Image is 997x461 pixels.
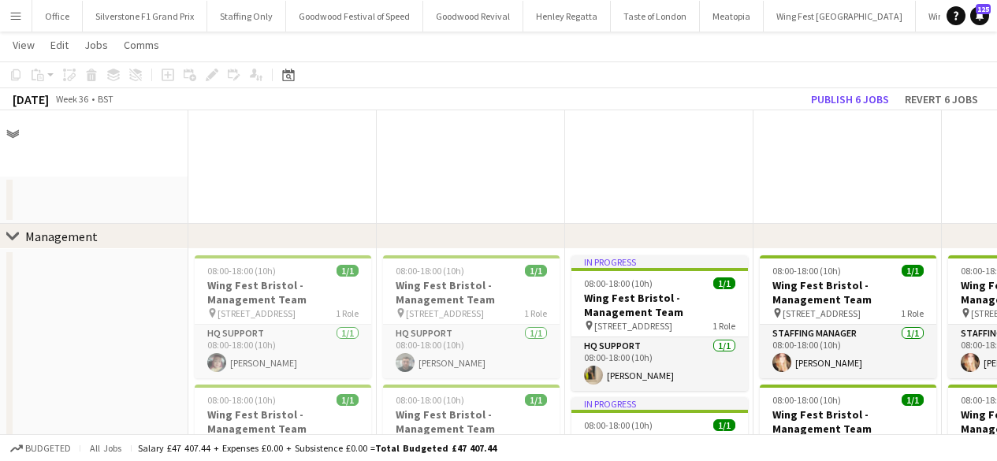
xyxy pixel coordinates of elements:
[207,265,276,277] span: 08:00-18:00 (10h)
[970,6,989,25] a: 125
[772,265,841,277] span: 08:00-18:00 (10h)
[525,265,547,277] span: 1/1
[195,407,371,436] h3: Wing Fest Bristol - Management Team
[584,419,653,431] span: 08:00-18:00 (10h)
[760,278,936,307] h3: Wing Fest Bristol - Management Team
[406,307,484,319] span: [STREET_ADDRESS]
[195,325,371,378] app-card-role: HQ Support1/108:00-18:00 (10h)[PERSON_NAME]
[898,89,984,110] button: Revert 6 jobs
[50,38,69,52] span: Edit
[772,394,841,406] span: 08:00-18:00 (10h)
[98,93,113,105] div: BST
[976,4,991,14] span: 125
[84,38,108,52] span: Jobs
[760,255,936,378] app-job-card: 08:00-18:00 (10h)1/1Wing Fest Bristol - Management Team [STREET_ADDRESS]1 RoleStaffing Manager1/1...
[124,38,159,52] span: Comms
[32,1,83,32] button: Office
[760,407,936,436] h3: Wing Fest Bristol - Management Team
[195,255,371,378] app-job-card: 08:00-18:00 (10h)1/1Wing Fest Bristol - Management Team [STREET_ADDRESS]1 RoleHQ Support1/108:00-...
[25,443,71,454] span: Budgeted
[336,307,359,319] span: 1 Role
[396,265,464,277] span: 08:00-18:00 (10h)
[423,1,523,32] button: Goodwood Revival
[611,1,700,32] button: Taste of London
[13,91,49,107] div: [DATE]
[594,320,672,332] span: [STREET_ADDRESS]
[571,433,748,461] h3: Wing Fest Bristol - Management Team
[207,1,286,32] button: Staffing Only
[700,1,764,32] button: Meatopia
[52,93,91,105] span: Week 36
[396,394,464,406] span: 08:00-18:00 (10h)
[138,442,497,454] div: Salary £47 407.44 + Expenses £0.00 + Subsistence £0.00 =
[25,229,98,244] div: Management
[805,89,895,110] button: Publish 6 jobs
[44,35,75,55] a: Edit
[760,325,936,378] app-card-role: Staffing Manager1/108:00-18:00 (10h)[PERSON_NAME]
[584,277,653,289] span: 08:00-18:00 (10h)
[901,307,924,319] span: 1 Role
[78,35,114,55] a: Jobs
[207,394,276,406] span: 08:00-18:00 (10h)
[375,442,497,454] span: Total Budgeted £47 407.44
[523,1,611,32] button: Henley Regatta
[571,337,748,391] app-card-role: HQ Support1/108:00-18:00 (10h)[PERSON_NAME]
[117,35,166,55] a: Comms
[571,291,748,319] h3: Wing Fest Bristol - Management Team
[383,278,560,307] h3: Wing Fest Bristol - Management Team
[337,394,359,406] span: 1/1
[218,307,296,319] span: [STREET_ADDRESS]
[783,307,861,319] span: [STREET_ADDRESS]
[764,1,916,32] button: Wing Fest [GEOGRAPHIC_DATA]
[87,442,125,454] span: All jobs
[525,394,547,406] span: 1/1
[902,265,924,277] span: 1/1
[337,265,359,277] span: 1/1
[83,1,207,32] button: Silverstone F1 Grand Prix
[383,255,560,378] app-job-card: 08:00-18:00 (10h)1/1Wing Fest Bristol - Management Team [STREET_ADDRESS]1 RoleHQ Support1/108:00-...
[524,307,547,319] span: 1 Role
[571,255,748,268] div: In progress
[286,1,423,32] button: Goodwood Festival of Speed
[383,407,560,436] h3: Wing Fest Bristol - Management Team
[195,278,371,307] h3: Wing Fest Bristol - Management Team
[713,419,735,431] span: 1/1
[8,440,73,457] button: Budgeted
[6,35,41,55] a: View
[383,325,560,378] app-card-role: HQ Support1/108:00-18:00 (10h)[PERSON_NAME]
[571,255,748,391] app-job-card: In progress08:00-18:00 (10h)1/1Wing Fest Bristol - Management Team [STREET_ADDRESS]1 RoleHQ Suppo...
[571,397,748,410] div: In progress
[902,394,924,406] span: 1/1
[712,320,735,332] span: 1 Role
[13,38,35,52] span: View
[713,277,735,289] span: 1/1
